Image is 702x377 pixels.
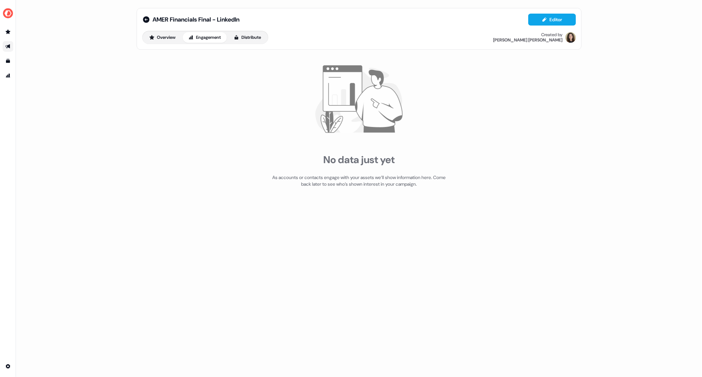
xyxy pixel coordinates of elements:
[3,361,13,372] a: Go to integrations
[493,37,563,43] div: [PERSON_NAME] [PERSON_NAME]
[153,16,240,24] span: AMER Financials Final - LinkedIn
[528,14,576,26] button: Editor
[228,32,267,43] button: Distribute
[271,174,447,187] div: As accounts or contacts engage with your assets we’ll show information here. Come back later to s...
[3,70,13,81] a: Go to attribution
[565,32,576,43] img: Alexandra
[3,56,13,66] a: Go to templates
[144,32,181,43] button: Overview
[3,41,13,52] a: Go to outbound experience
[183,32,227,43] button: Engagement
[323,154,395,166] div: No data just yet
[3,27,13,37] a: Go to prospects
[542,32,563,37] div: Created by
[528,17,576,24] a: Editor
[312,52,406,146] img: illustration showing a graph with no data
